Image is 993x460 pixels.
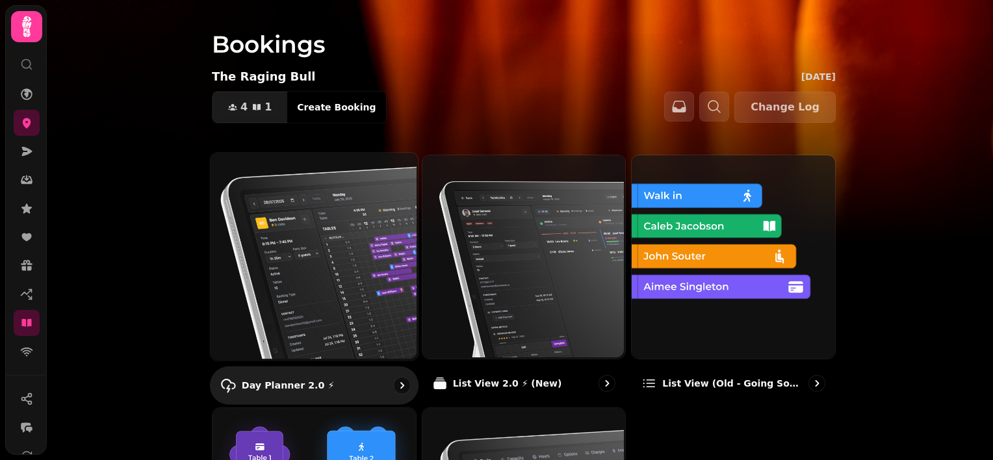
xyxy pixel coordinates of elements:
a: Day Planner 2.0 ⚡Day Planner 2.0 ⚡ [210,152,419,404]
span: Create Booking [297,103,376,112]
button: 41 [213,92,287,123]
svg: go to [810,377,823,390]
p: The Raging Bull [212,68,315,86]
img: Day Planner 2.0 ⚡ [209,151,417,359]
button: Change Log [734,92,836,123]
span: 1 [264,102,272,112]
svg: go to [600,377,613,390]
p: [DATE] [801,70,836,83]
span: 4 [240,102,248,112]
p: List View 2.0 ⚡ (New) [453,377,562,390]
svg: go to [395,379,408,392]
p: List view (Old - going soon) [662,377,803,390]
a: List view (Old - going soon)List view (Old - going soon) [631,155,836,402]
span: Change Log [751,102,819,112]
img: List view (Old - going soon) [630,154,834,357]
p: Day Planner 2.0 ⚡ [242,379,335,392]
button: Create Booking [287,92,386,123]
a: List View 2.0 ⚡ (New)List View 2.0 ⚡ (New) [422,155,626,402]
img: List View 2.0 ⚡ (New) [421,154,625,357]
